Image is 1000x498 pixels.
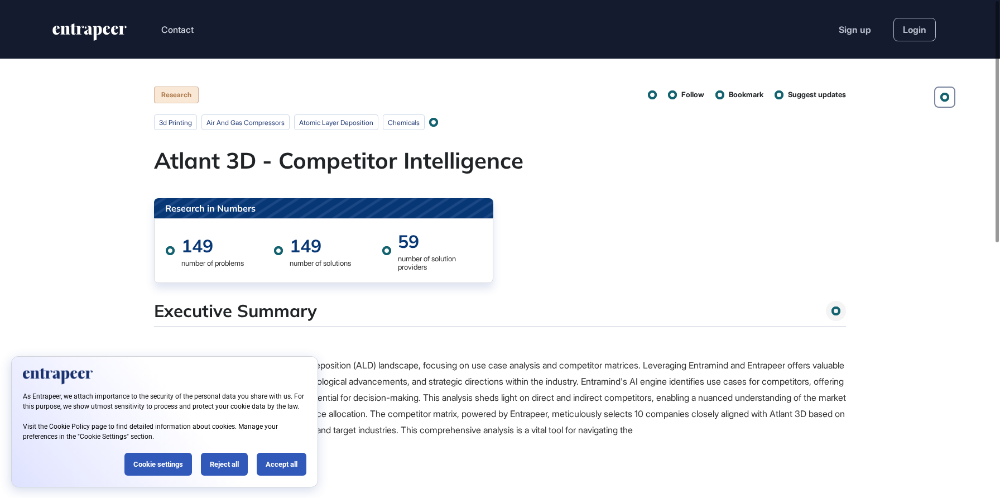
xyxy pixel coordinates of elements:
div: Research in Numbers [154,198,493,218]
div: number of problems [181,259,244,267]
div: Research [154,87,199,103]
button: Suggest updates [775,89,846,101]
span: Suggest updates [788,89,846,100]
li: 3d printing [154,114,197,130]
div: 59 [398,230,482,252]
a: entrapeer-logo [51,23,128,45]
h1: Atlant 3D - Competitor Intelligence [154,147,846,174]
span: Follow [681,89,704,100]
h4: Executive Summary [154,300,317,321]
button: Bookmark [715,89,763,101]
li: Atomic Layer Deposition [294,114,378,130]
button: Follow [668,89,704,101]
div: number of solutions [290,259,351,267]
div: number of solution providers [398,255,482,271]
li: chemicals [383,114,425,130]
a: Sign up [839,23,871,36]
div: 149 [290,234,351,257]
div: 149 [181,234,244,257]
a: Login [893,18,936,41]
span: Bookmark [729,89,763,100]
li: air and gas compressors [201,114,290,130]
button: Contact [161,22,194,37]
p: This research explores the atomic layer deposition (ALD) landscape, focusing on use case analysis... [154,357,846,438]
